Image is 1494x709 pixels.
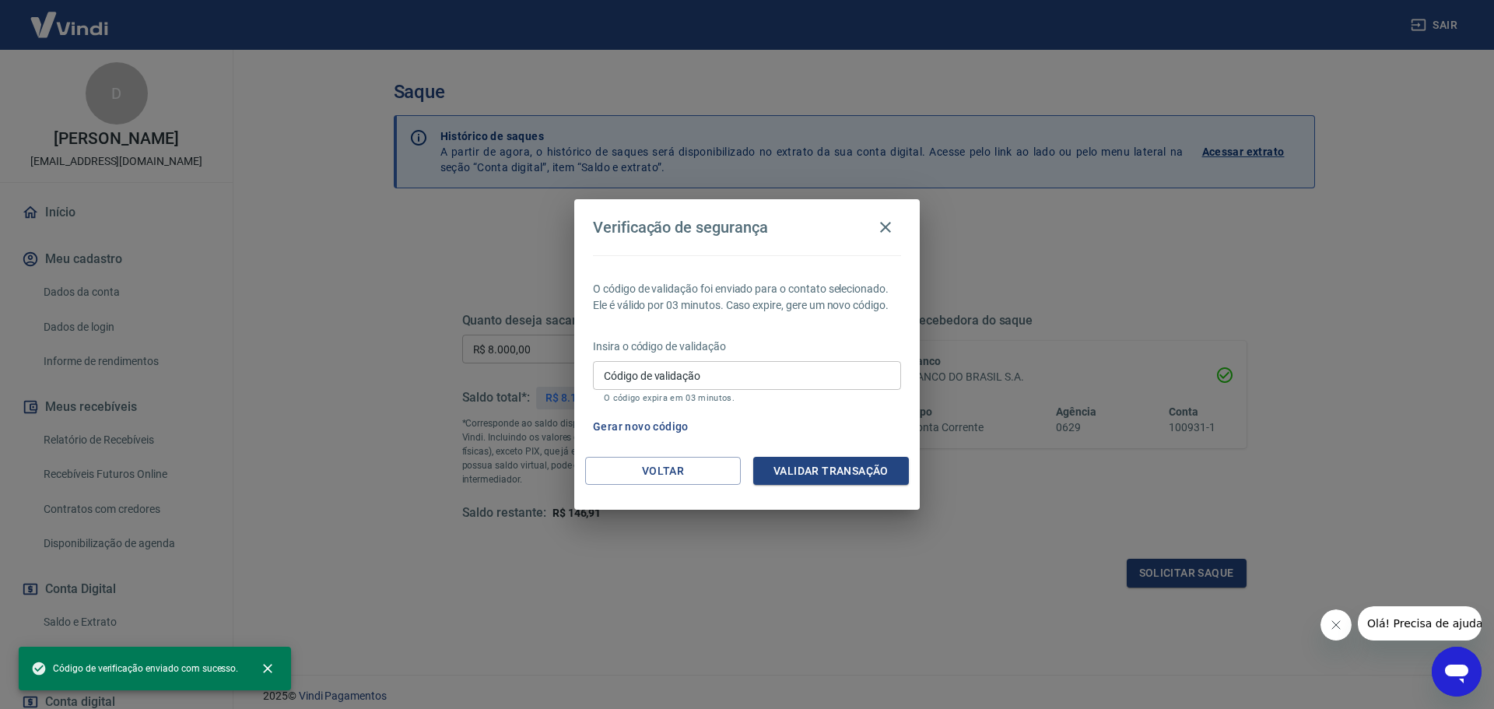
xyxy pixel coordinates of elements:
[593,218,768,237] h4: Verificação de segurança
[604,393,890,403] p: O código expira em 03 minutos.
[585,457,741,486] button: Voltar
[9,11,131,23] span: Olá! Precisa de ajuda?
[1320,609,1352,641] iframe: Close message
[1432,647,1482,697] iframe: Button to launch messaging window
[251,651,285,686] button: close
[31,661,238,676] span: Código de verificação enviado com sucesso.
[587,412,695,441] button: Gerar novo código
[593,281,901,314] p: O código de validação foi enviado para o contato selecionado. Ele é válido por 03 minutos. Caso e...
[753,457,909,486] button: Validar transação
[1358,606,1482,641] iframe: Message from company
[593,339,901,355] p: Insira o código de validação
